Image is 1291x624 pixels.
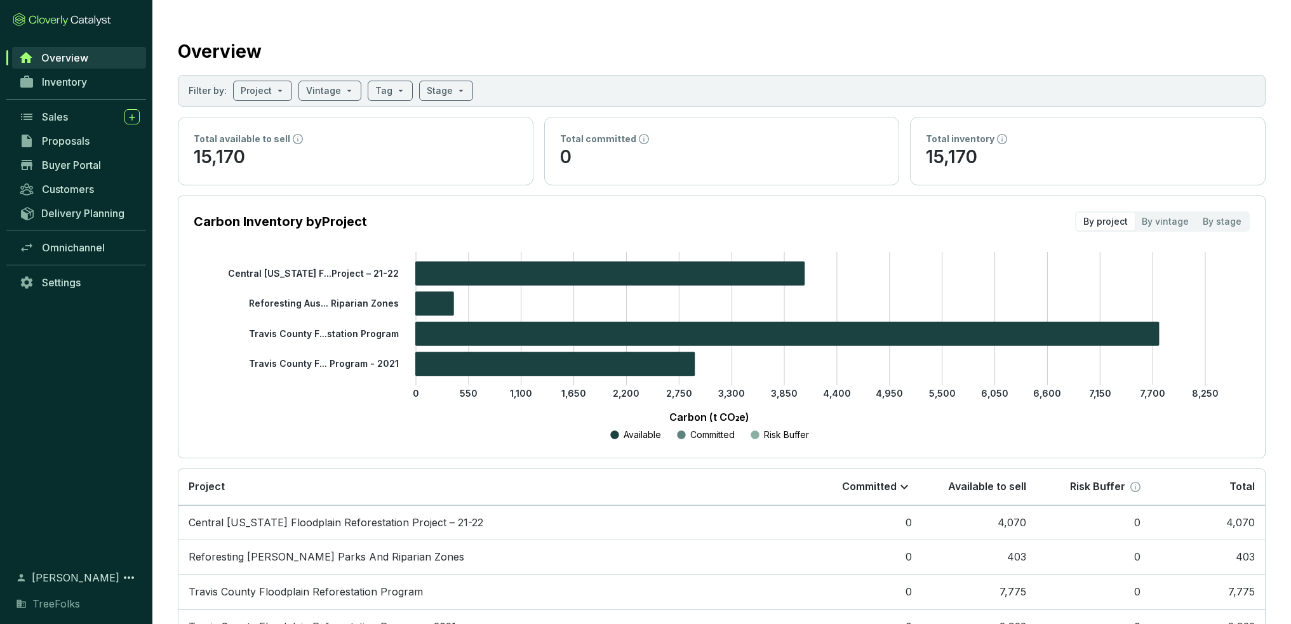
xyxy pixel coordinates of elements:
p: Carbon Inventory by Project [194,213,367,230]
tspan: Central [US_STATE] F...Project – 21-22 [228,268,399,279]
p: Total available to sell [194,133,290,145]
span: TreeFolks [32,596,80,611]
td: 0 [1036,505,1151,540]
tspan: 8,250 [1192,388,1219,399]
tspan: Reforesting Aus... Riparian Zones [249,298,399,309]
tspan: 3,300 [718,388,745,399]
td: 403 [1151,540,1265,574]
p: Total inventory [926,133,994,145]
td: 0 [808,540,922,574]
div: By vintage [1135,213,1196,230]
tspan: 6,600 [1033,388,1061,399]
tspan: 3,850 [771,388,798,399]
p: Total committed [560,133,636,145]
a: Delivery Planning [13,202,146,223]
h2: Overview [178,38,262,65]
th: Total [1151,469,1265,505]
a: Settings [13,272,146,293]
th: Available to sell [922,469,1036,505]
span: Proposals [42,135,90,147]
td: 0 [1036,574,1151,609]
span: Buyer Portal [42,159,101,171]
tspan: 550 [460,388,478,399]
span: Customers [42,183,94,196]
div: By project [1076,213,1135,230]
td: 0 [808,505,922,540]
tspan: 0 [413,388,419,399]
span: Omnichannel [42,241,105,254]
p: Filter by: [189,84,227,97]
p: Risk Buffer [1070,480,1125,494]
p: Committed [690,428,735,441]
tspan: 1,650 [561,388,586,399]
td: 4,070 [1151,505,1265,540]
tspan: 5,500 [929,388,956,399]
tspan: 2,200 [613,388,639,399]
td: 7,775 [922,574,1036,609]
td: Travis County Floodplain Reforestation Program [178,574,808,609]
td: Reforesting Austin's Parks And Riparian Zones [178,540,808,574]
span: Settings [42,276,81,289]
tspan: 2,750 [666,388,692,399]
a: Inventory [13,71,146,93]
span: Inventory [42,76,87,88]
span: Overview [41,51,88,64]
td: 4,070 [922,505,1036,540]
a: Buyer Portal [13,154,146,176]
span: [PERSON_NAME] [32,570,119,585]
p: Committed [842,480,897,494]
a: Proposals [13,130,146,152]
td: 0 [1036,540,1151,574]
td: 7,775 [1151,574,1265,609]
tspan: 4,950 [876,388,903,399]
tspan: 6,050 [981,388,1008,399]
p: Available [624,428,661,441]
tspan: 7,700 [1140,388,1165,399]
a: Customers [13,178,146,200]
a: Omnichannel [13,237,146,258]
a: Sales [13,106,146,128]
a: Overview [12,47,146,69]
p: 15,170 [926,145,1250,169]
tspan: Travis County F... Program - 2021 [249,358,399,369]
tspan: 1,100 [510,388,532,399]
span: Delivery Planning [41,207,124,220]
div: segmented control [1075,211,1250,232]
p: 0 [560,145,884,169]
td: 403 [922,540,1036,574]
tspan: Travis County F...station Program [249,328,399,339]
td: 0 [808,574,922,609]
p: Carbon (t CO₂e) [213,409,1205,425]
tspan: 7,150 [1089,388,1111,399]
p: Risk Buffer [764,428,809,441]
th: Project [178,469,808,505]
tspan: 4,400 [823,388,851,399]
p: 15,170 [194,145,518,169]
div: By stage [1196,213,1248,230]
span: Sales [42,110,68,123]
td: Central Texas Floodplain Reforestation Project – 21-22 [178,505,808,540]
